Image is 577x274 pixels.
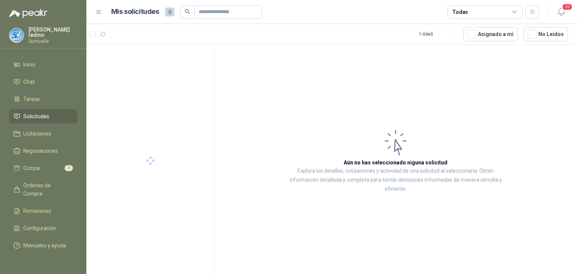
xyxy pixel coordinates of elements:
a: Inicio [9,57,77,72]
a: Chat [9,75,77,89]
button: 20 [554,5,568,19]
span: Inicio [23,60,35,69]
span: 7 [65,165,73,171]
a: Remisiones [9,204,77,218]
a: Negociaciones [9,144,77,158]
a: Configuración [9,221,77,235]
span: Manuales y ayuda [23,241,66,250]
span: Cotizar [23,164,41,172]
span: Negociaciones [23,147,58,155]
a: Licitaciones [9,126,77,141]
span: 0 [165,8,174,17]
span: 20 [562,3,572,11]
p: [PERSON_NAME] ladino [29,27,77,38]
span: Remisiones [23,207,51,215]
div: Todas [452,8,468,16]
p: Explora los detalles, cotizaciones y actividad de una solicitud al seleccionarla. Obtén informaci... [289,167,502,194]
span: Licitaciones [23,129,51,138]
span: Solicitudes [23,112,49,120]
div: 1 - 0 de 0 [419,28,457,40]
span: search [185,9,190,14]
img: Logo peakr [9,9,47,18]
a: Tareas [9,92,77,106]
a: Manuales y ayuda [9,238,77,253]
h3: Aún no has seleccionado niguna solicitud [344,158,447,167]
span: Órdenes de Compra [23,181,70,198]
button: Asignado a mi [463,27,518,41]
span: Tareas [23,95,40,103]
a: Solicitudes [9,109,77,123]
a: Órdenes de Compra [9,178,77,201]
span: Chat [23,78,35,86]
p: Sumivalle [29,39,77,44]
a: Cotizar7 [9,161,77,175]
img: Company Logo [9,28,24,42]
h1: Mis solicitudes [111,6,159,17]
span: Configuración [23,224,56,232]
button: No Leídos [524,27,568,41]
